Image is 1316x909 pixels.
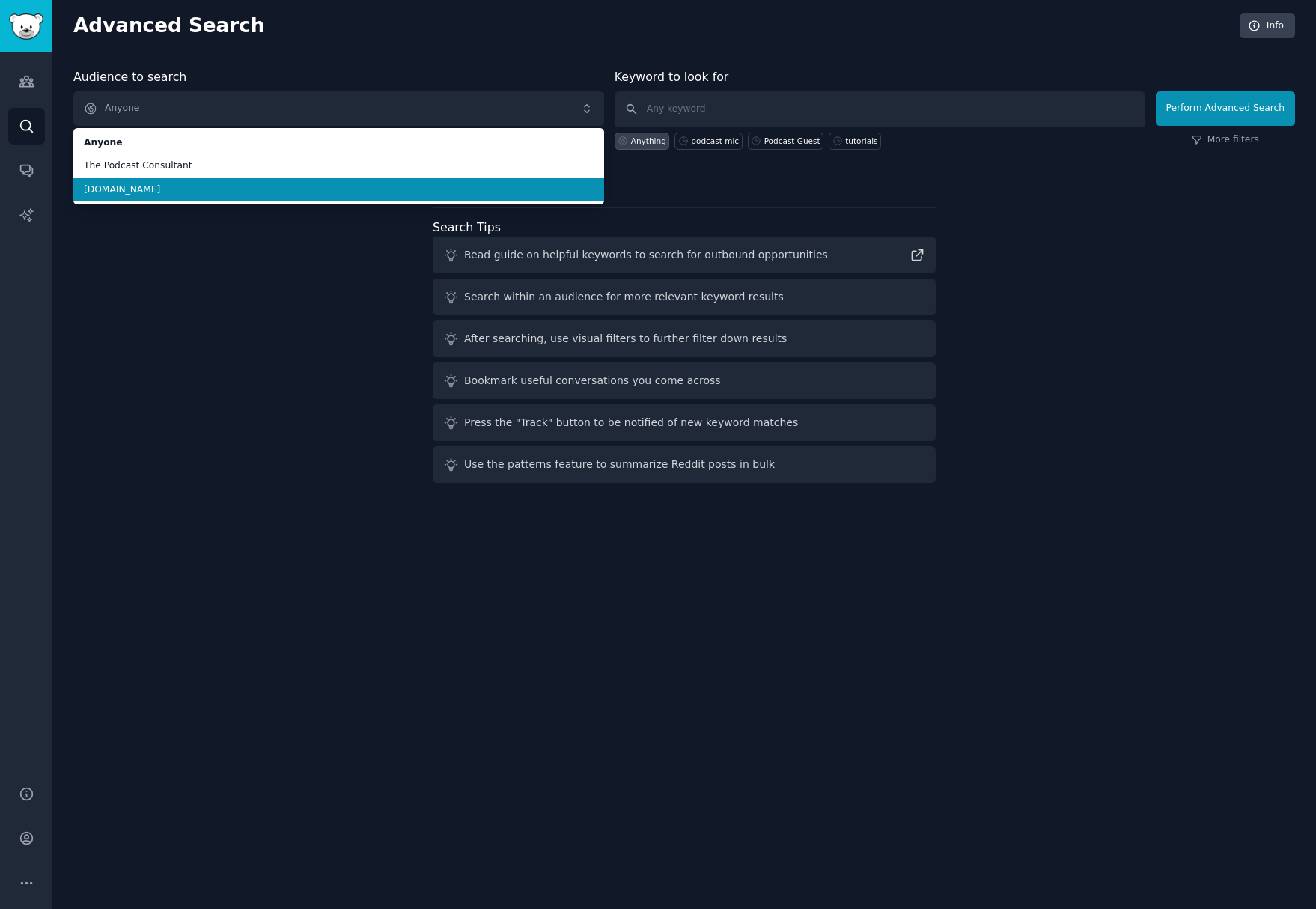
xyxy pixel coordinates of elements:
img: GummySearch logo [9,13,43,40]
span: The Podcast Consultant [84,159,594,173]
input: Any keyword [615,91,1145,127]
a: Info [1240,13,1295,39]
a: More filters [1192,133,1259,147]
label: Search Tips [433,220,501,234]
button: Perform Advanced Search [1156,91,1295,126]
div: Search within an audience for more relevant keyword results [464,289,784,305]
div: podcast mic [691,136,739,146]
span: [DOMAIN_NAME] [84,183,594,197]
div: Podcast Guest [764,136,820,146]
div: Read guide on helpful keywords to search for outbound opportunities [464,247,828,263]
div: Use the patterns feature to summarize Reddit posts in bulk [464,457,775,472]
div: After searching, use visual filters to further filter down results [464,331,787,347]
div: Bookmark useful conversations you come across [464,373,721,389]
div: Press the "Track" button to be notified of new keyword matches [464,415,798,431]
div: Anything [631,136,666,146]
span: Anyone [84,136,594,150]
label: Keyword to look for [615,70,729,84]
label: Audience to search [73,70,186,84]
div: tutorials [845,136,877,146]
ul: Anyone [73,128,604,204]
button: Anyone [73,91,604,126]
h2: Advanced Search [73,14,1231,38]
